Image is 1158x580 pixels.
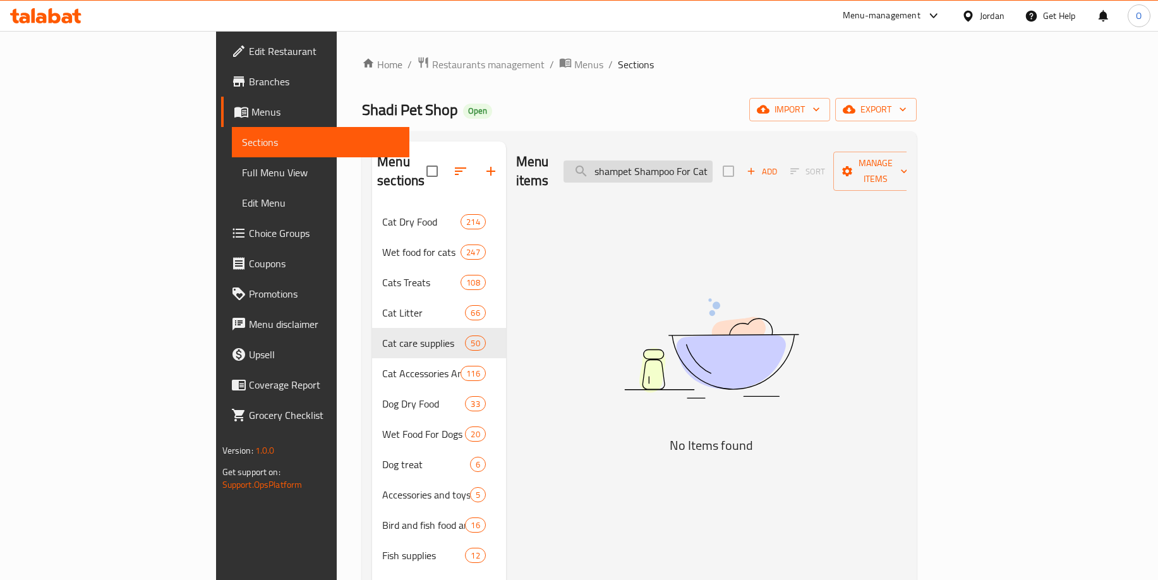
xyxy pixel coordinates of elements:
span: Cat Dry Food [382,214,461,229]
span: Dog treat [382,457,469,472]
div: Accessories and toys for dogs5 [372,480,506,510]
span: Manage items [843,155,908,187]
span: Cat Litter [382,305,465,320]
div: items [465,335,485,351]
nav: breadcrumb [362,56,917,73]
button: Add [742,162,782,181]
span: 12 [466,550,485,562]
span: Open [463,106,492,116]
div: Bird and fish food and supplies16 [372,510,506,540]
a: Menus [559,56,603,73]
a: Menus [221,97,409,127]
div: items [465,517,485,533]
span: import [759,102,820,118]
span: Coverage Report [249,377,399,392]
img: dish.svg [553,265,869,432]
span: Menu disclaimer [249,317,399,332]
div: Bird and fish food and supplies [382,517,465,533]
span: Cats Treats [382,275,461,290]
a: Menu disclaimer [221,309,409,339]
span: 5 [471,489,485,501]
span: 6 [471,459,485,471]
span: Choice Groups [249,226,399,241]
button: Add section [476,156,506,186]
div: Fish supplies12 [372,540,506,571]
span: 108 [461,277,485,289]
div: Cat Litter66 [372,298,506,328]
span: Coupons [249,256,399,271]
div: Cats Treats108 [372,267,506,298]
span: Dog Dry Food [382,396,465,411]
div: items [461,214,485,229]
span: Get support on: [222,464,280,480]
span: Sections [242,135,399,150]
div: Cat Accessories And Toys116 [372,358,506,389]
span: 214 [461,216,485,228]
span: Cat care supplies [382,335,465,351]
span: Branches [249,74,399,89]
span: Cat Accessories And Toys [382,366,461,381]
span: 247 [461,246,485,258]
span: 50 [466,337,485,349]
span: O [1136,9,1142,23]
div: items [465,305,485,320]
a: Upsell [221,339,409,370]
span: Menus [251,104,399,119]
span: Version: [222,442,253,459]
span: Add [745,164,779,179]
div: Wet food for cats247 [372,237,506,267]
div: items [470,457,486,472]
span: Full Menu View [242,165,399,180]
a: Coupons [221,248,409,279]
span: 1.0.0 [255,442,275,459]
span: Wet food for cats [382,245,461,260]
div: items [470,487,486,502]
span: Restaurants management [432,57,545,72]
span: Menus [574,57,603,72]
span: Grocery Checklist [249,408,399,423]
a: Edit Restaurant [221,36,409,66]
div: items [461,275,485,290]
span: 116 [461,368,485,380]
span: Upsell [249,347,399,362]
div: items [461,366,485,381]
div: items [465,426,485,442]
a: Sections [232,127,409,157]
span: 16 [466,519,485,531]
a: Support.OpsPlatform [222,476,303,493]
button: import [749,98,830,121]
span: Promotions [249,286,399,301]
span: Shadi Pet Shop [362,95,458,124]
div: Dog Dry Food33 [372,389,506,419]
a: Coverage Report [221,370,409,400]
a: Choice Groups [221,218,409,248]
span: Accessories and toys for dogs [382,487,469,502]
h2: Menu items [516,152,549,190]
button: Manage items [833,152,918,191]
span: Sort items [782,162,833,181]
div: items [465,396,485,411]
a: Full Menu View [232,157,409,188]
span: Wet Food For Dogs [382,426,465,442]
div: Open [463,104,492,119]
div: Wet Food For Dogs20 [372,419,506,449]
input: search [564,160,713,183]
div: items [461,245,485,260]
button: export [835,98,917,121]
span: Edit Menu [242,195,399,210]
span: 20 [466,428,485,440]
nav: Menu sections [372,202,506,576]
div: items [465,548,485,563]
div: Menu-management [843,8,920,23]
span: Fish supplies [382,548,465,563]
